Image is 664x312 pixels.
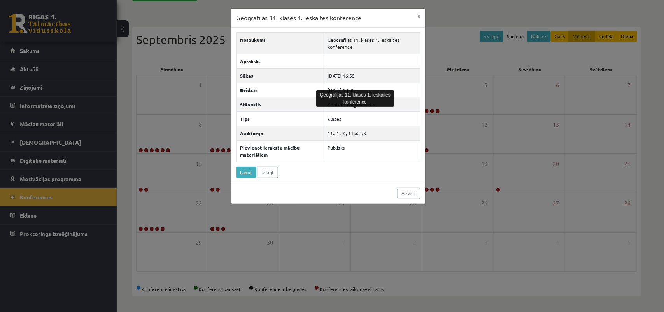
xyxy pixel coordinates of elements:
td: Publisks [324,140,420,162]
th: Apraksts [237,54,324,68]
th: Beidzas [237,83,324,97]
div: Ģeogrāfijas 11. klases 1. ieskaites konference [316,90,394,107]
th: Auditorija [237,126,324,140]
td: Klases [324,111,420,126]
a: Labot [236,167,256,178]
td: [DATE] 18:00 [324,83,420,97]
td: [DATE] 16:55 [324,68,420,83]
th: Stāvoklis [237,97,324,111]
h3: Ģeogrāfijas 11. klases 1. ieskaites konference [236,13,361,23]
button: × [413,9,425,23]
th: Tips [237,111,324,126]
td: 11.a1 JK, 11.a2 JK [324,126,420,140]
a: Ielūgt [258,167,278,178]
td: Ģeogrāfijas 11. klases 1. ieskaites konference [324,32,420,54]
a: Aizvērt [398,188,420,199]
th: Pievienot ierakstu mācību materiāliem [237,140,324,162]
th: Nosaukums [237,32,324,54]
th: Sākas [237,68,324,83]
